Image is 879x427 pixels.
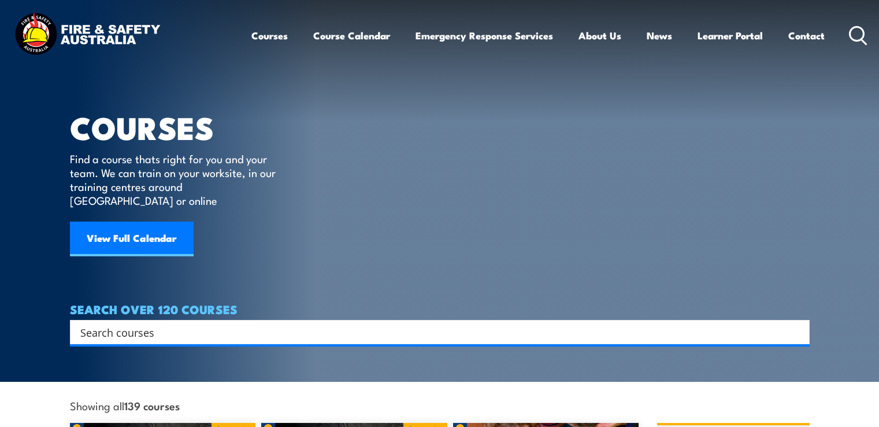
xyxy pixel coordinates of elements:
a: Emergency Response Services [416,20,553,51]
p: Find a course thats right for you and your team. We can train on your worksite, in our training c... [70,152,281,207]
form: Search form [83,324,787,340]
a: View Full Calendar [70,222,194,256]
button: Search magnifier button [789,324,806,340]
h1: COURSES [70,113,292,141]
input: Search input [80,323,784,341]
span: Showing all [70,399,180,411]
h4: SEARCH OVER 120 COURSES [70,303,810,315]
a: News [647,20,672,51]
a: Learner Portal [698,20,763,51]
a: Course Calendar [313,20,390,51]
a: Courses [251,20,288,51]
a: About Us [578,20,621,51]
strong: 139 courses [124,397,180,413]
a: Contact [788,20,825,51]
